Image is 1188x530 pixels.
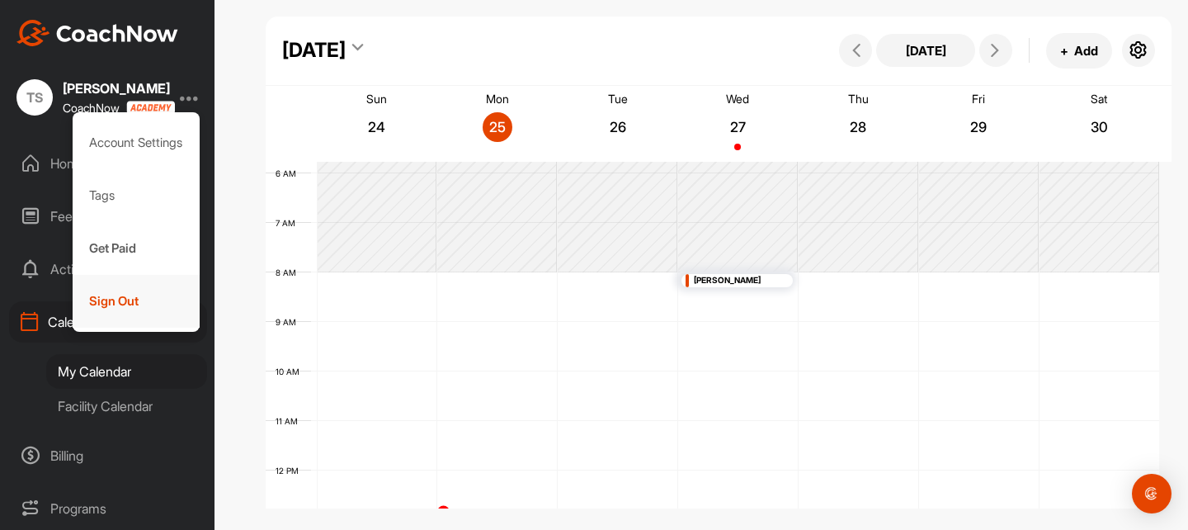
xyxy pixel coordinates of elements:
[848,92,869,106] p: Thu
[9,143,207,184] div: Home
[366,92,387,106] p: Sun
[73,169,200,222] div: Tags
[9,488,207,529] div: Programs
[266,168,313,178] div: 6 AM
[16,79,53,116] div: TS
[63,101,170,115] div: CoachNow
[9,248,207,290] div: Activity
[798,86,918,162] a: August 28, 2025
[126,101,175,115] img: CoachNow acadmey
[723,119,752,135] p: 27
[73,116,200,169] div: Account Settings
[558,86,678,162] a: August 26, 2025
[9,196,207,237] div: Feed
[972,92,985,106] p: Fri
[486,92,509,106] p: Mon
[46,389,207,424] div: Facility Calendar
[1132,474,1171,513] div: Open Intercom Messenger
[73,275,200,328] div: Sign Out
[266,466,315,476] div: 12 PM
[843,119,873,135] p: 28
[876,34,975,67] button: [DATE]
[46,354,207,389] div: My Calendar
[266,218,312,228] div: 7 AM
[63,82,170,95] div: [PERSON_NAME]
[1039,86,1159,162] a: August 30, 2025
[9,301,207,343] div: Calendar
[362,119,392,135] p: 24
[266,317,313,327] div: 9 AM
[964,119,993,135] p: 29
[282,35,346,65] div: [DATE]
[9,435,207,476] div: Billing
[483,119,512,135] p: 25
[437,86,558,162] a: August 25, 2025
[1060,42,1068,59] span: +
[317,86,437,162] a: August 24, 2025
[694,274,777,286] div: [PERSON_NAME]
[678,86,799,162] a: August 27, 2025
[918,86,1039,162] a: August 29, 2025
[726,92,749,106] p: Wed
[266,267,313,277] div: 8 AM
[266,367,316,376] div: 10 AM
[608,92,628,106] p: Tue
[266,416,314,426] div: 11 AM
[16,20,178,46] img: CoachNow
[1046,33,1112,69] button: +Add
[694,286,777,301] div: 8:00 AM
[1091,92,1107,106] p: Sat
[1084,119,1114,135] p: 30
[73,222,200,275] div: Get Paid
[603,119,633,135] p: 26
